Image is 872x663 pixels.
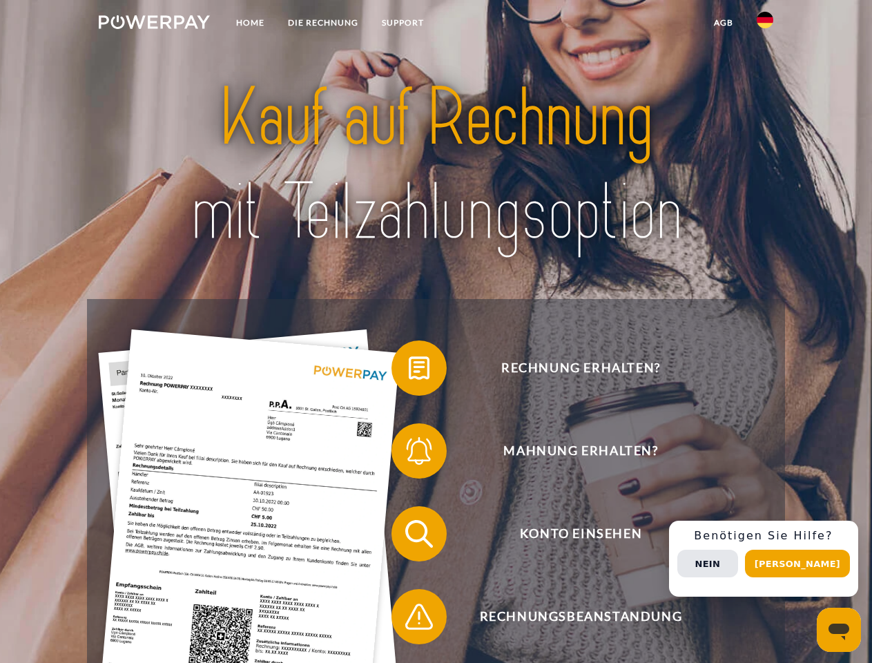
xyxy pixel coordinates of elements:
span: Rechnung erhalten? [411,340,750,396]
img: title-powerpay_de.svg [132,66,740,265]
img: qb_bell.svg [402,434,436,468]
button: Mahnung erhalten? [391,423,750,479]
img: de [757,12,773,28]
button: Rechnung erhalten? [391,340,750,396]
img: qb_search.svg [402,517,436,551]
img: qb_warning.svg [402,599,436,634]
button: Konto einsehen [391,506,750,561]
img: logo-powerpay-white.svg [99,15,210,29]
button: [PERSON_NAME] [745,550,850,577]
span: Konto einsehen [411,506,750,561]
a: SUPPORT [370,10,436,35]
button: Rechnungsbeanstandung [391,589,750,644]
img: qb_bill.svg [402,351,436,385]
div: Schnellhilfe [669,521,858,597]
h3: Benötigen Sie Hilfe? [677,529,850,543]
iframe: Schaltfläche zum Öffnen des Messaging-Fensters [817,608,861,652]
button: Nein [677,550,738,577]
span: Rechnungsbeanstandung [411,589,750,644]
a: Home [224,10,276,35]
a: agb [702,10,745,35]
span: Mahnung erhalten? [411,423,750,479]
a: DIE RECHNUNG [276,10,370,35]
